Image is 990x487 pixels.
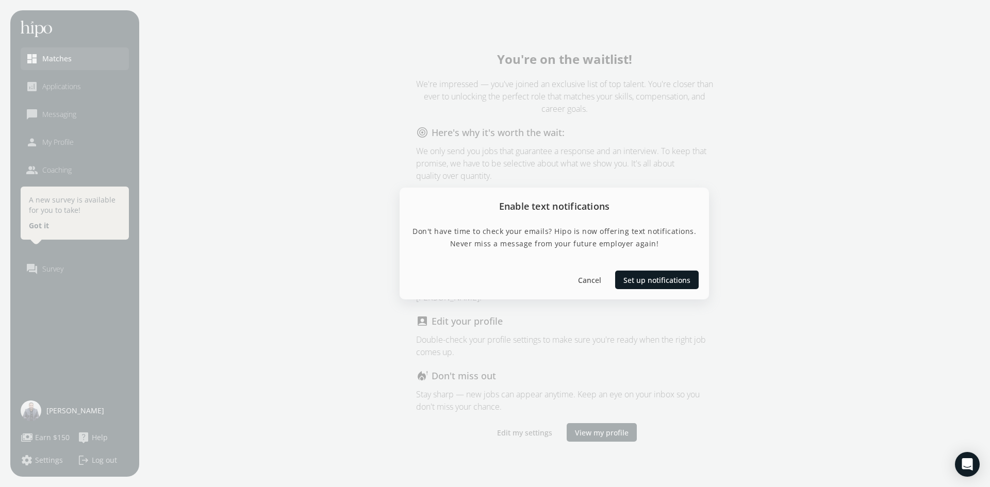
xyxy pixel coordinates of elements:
p: Don't have time to check your emails? Hipo is now offering text notifications. Never miss a messa... [412,225,697,250]
h2: Enable text notifications [400,188,709,225]
button: Cancel [573,271,606,289]
span: Cancel [578,275,601,286]
div: Open Intercom Messenger [955,452,980,477]
button: Set up notifications [615,271,699,289]
span: Set up notifications [623,275,690,286]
